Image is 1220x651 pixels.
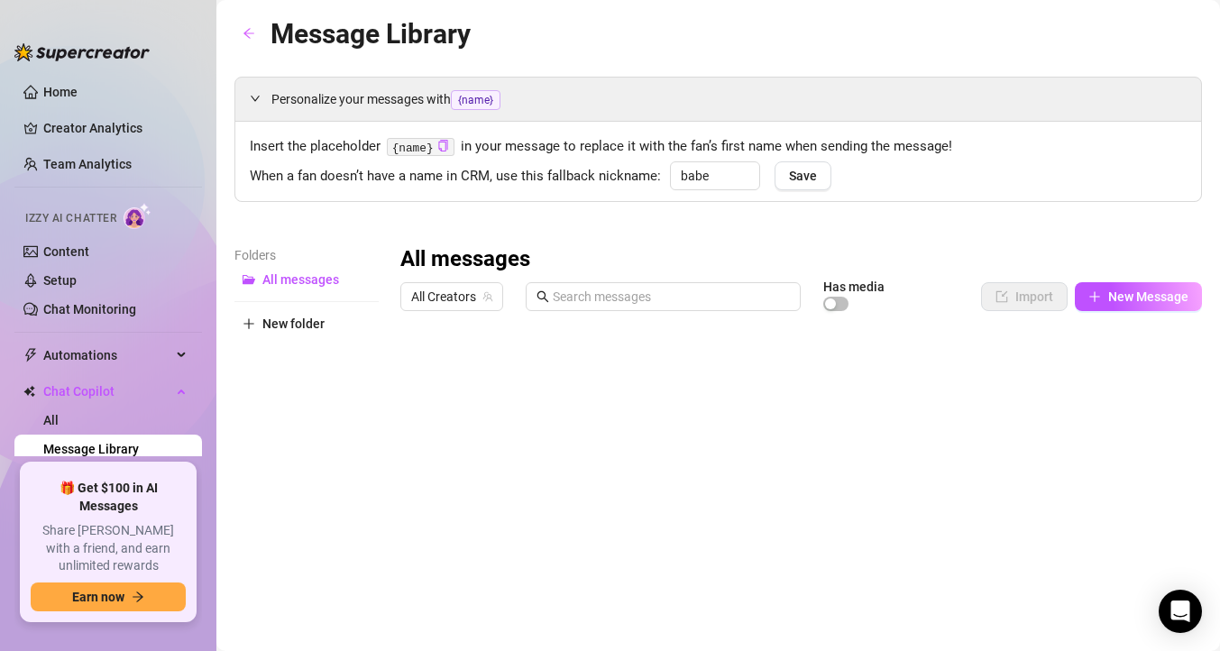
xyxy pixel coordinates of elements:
[235,78,1201,121] div: Personalize your messages with{name}
[250,93,261,104] span: expanded
[1159,590,1202,633] div: Open Intercom Messenger
[437,140,449,153] button: Click to Copy
[1108,289,1188,304] span: New Message
[43,157,132,171] a: Team Analytics
[553,287,790,307] input: Search messages
[43,413,59,427] a: All
[234,245,379,265] article: Folders
[234,265,379,294] button: All messages
[243,317,255,330] span: plus
[43,377,171,406] span: Chat Copilot
[437,140,449,151] span: copy
[823,281,885,292] article: Has media
[43,244,89,259] a: Content
[43,442,139,456] a: Message Library
[14,43,150,61] img: logo-BBDzfeDw.svg
[23,385,35,398] img: Chat Copilot
[243,273,255,286] span: folder-open
[132,591,144,603] span: arrow-right
[262,316,325,331] span: New folder
[775,161,831,190] button: Save
[387,138,454,157] code: {name}
[1075,282,1202,311] button: New Message
[262,272,339,287] span: All messages
[43,341,171,370] span: Automations
[411,283,492,310] span: All Creators
[250,166,661,188] span: When a fan doesn’t have a name in CRM, use this fallback nickname:
[1088,290,1101,303] span: plus
[124,203,151,229] img: AI Chatter
[250,136,1187,158] span: Insert the placeholder in your message to replace it with the fan’s first name when sending the m...
[243,27,255,40] span: arrow-left
[31,480,186,515] span: 🎁 Get $100 in AI Messages
[31,522,186,575] span: Share [PERSON_NAME] with a friend, and earn unlimited rewards
[451,90,500,110] span: {name}
[43,302,136,316] a: Chat Monitoring
[23,348,38,362] span: thunderbolt
[25,210,116,227] span: Izzy AI Chatter
[400,245,530,274] h3: All messages
[271,89,1187,110] span: Personalize your messages with
[43,85,78,99] a: Home
[271,13,471,55] article: Message Library
[537,290,549,303] span: search
[789,169,817,183] span: Save
[43,114,188,142] a: Creator Analytics
[31,582,186,611] button: Earn nowarrow-right
[72,590,124,604] span: Earn now
[981,282,1068,311] button: Import
[43,273,77,288] a: Setup
[482,291,493,302] span: team
[234,309,379,338] button: New folder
